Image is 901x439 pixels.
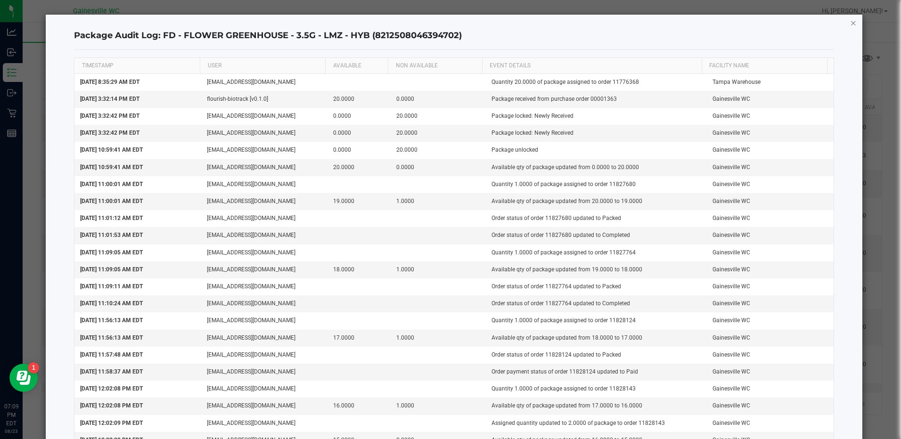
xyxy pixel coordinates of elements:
[328,91,391,108] td: 20.0000
[391,91,485,108] td: 0.0000
[201,91,328,108] td: flourish-biotrack [v0.1.0]
[486,381,707,398] td: Quantity 1.0000 of package assigned to order 11828143
[80,351,143,358] span: [DATE] 11:57:48 AM EDT
[486,227,707,244] td: Order status of order 11827680 updated to Completed
[707,193,833,210] td: Gainesville WC
[391,108,485,125] td: 20.0000
[80,215,143,221] span: [DATE] 11:01:12 AM EDT
[9,364,38,392] iframe: Resource center
[80,368,143,375] span: [DATE] 11:58:37 AM EDT
[80,113,139,119] span: [DATE] 3:32:42 PM EDT
[201,347,328,364] td: [EMAIL_ADDRESS][DOMAIN_NAME]
[486,261,707,278] td: Available qty of package updated from 19.0000 to 18.0000
[702,58,827,74] th: Facility Name
[201,125,328,142] td: [EMAIL_ADDRESS][DOMAIN_NAME]
[74,30,834,42] h4: Package Audit Log: FD - FLOWER GREENHOUSE - 3.5G - LMZ - HYB (8212508046394702)
[486,142,707,159] td: Package unlocked
[80,266,143,273] span: [DATE] 11:09:05 AM EDT
[486,415,707,432] td: Assigned quantity updated to 2.0000 of package to order 11828143
[486,210,707,227] td: Order status of order 11827680 updated to Packed
[201,227,328,244] td: [EMAIL_ADDRESS][DOMAIN_NAME]
[707,415,833,432] td: Gainesville WC
[707,295,833,312] td: Gainesville WC
[201,159,328,176] td: [EMAIL_ADDRESS][DOMAIN_NAME]
[201,244,328,261] td: [EMAIL_ADDRESS][DOMAIN_NAME]
[328,108,391,125] td: 0.0000
[391,125,485,142] td: 20.0000
[486,91,707,108] td: Package received from purchase order 00001363
[486,347,707,364] td: Order status of order 11828124 updated to Packed
[201,381,328,398] td: [EMAIL_ADDRESS][DOMAIN_NAME]
[328,193,391,210] td: 19.0000
[80,181,143,187] span: [DATE] 11:00:01 AM EDT
[328,142,391,159] td: 0.0000
[201,295,328,312] td: [EMAIL_ADDRESS][DOMAIN_NAME]
[707,244,833,261] td: Gainesville WC
[80,164,143,171] span: [DATE] 10:59:41 AM EDT
[328,125,391,142] td: 0.0000
[201,193,328,210] td: [EMAIL_ADDRESS][DOMAIN_NAME]
[80,130,139,136] span: [DATE] 3:32:42 PM EDT
[200,58,325,74] th: USER
[80,232,143,238] span: [DATE] 11:01:53 AM EDT
[201,108,328,125] td: [EMAIL_ADDRESS][DOMAIN_NAME]
[328,261,391,278] td: 18.0000
[80,334,143,341] span: [DATE] 11:56:13 AM EDT
[80,300,143,307] span: [DATE] 11:10:24 AM EDT
[201,398,328,415] td: [EMAIL_ADDRESS][DOMAIN_NAME]
[391,193,485,210] td: 1.0000
[707,142,833,159] td: Gainesville WC
[486,330,707,347] td: Available qty of package updated from 18.0000 to 17.0000
[201,176,328,193] td: [EMAIL_ADDRESS][DOMAIN_NAME]
[707,398,833,415] td: Gainesville WC
[707,312,833,329] td: Gainesville WC
[486,74,707,91] td: Quantity 20.0000 of package assigned to order 11776368
[391,330,485,347] td: 1.0000
[391,142,485,159] td: 20.0000
[201,261,328,278] td: [EMAIL_ADDRESS][DOMAIN_NAME]
[80,249,143,256] span: [DATE] 11:09:05 AM EDT
[80,420,143,426] span: [DATE] 12:02:09 PM EDT
[201,312,328,329] td: [EMAIL_ADDRESS][DOMAIN_NAME]
[707,159,833,176] td: Gainesville WC
[391,261,485,278] td: 1.0000
[707,330,833,347] td: Gainesville WC
[707,91,833,108] td: Gainesville WC
[486,125,707,142] td: Package locked: Newly Received
[707,227,833,244] td: Gainesville WC
[388,58,482,74] th: NON AVAILABLE
[707,364,833,381] td: Gainesville WC
[28,362,39,374] iframe: Resource center unread badge
[201,74,328,91] td: [EMAIL_ADDRESS][DOMAIN_NAME]
[486,278,707,295] td: Order status of order 11827764 updated to Packed
[328,398,391,415] td: 16.0000
[482,58,702,74] th: EVENT DETAILS
[707,176,833,193] td: Gainesville WC
[707,381,833,398] td: Gainesville WC
[201,278,328,295] td: [EMAIL_ADDRESS][DOMAIN_NAME]
[486,108,707,125] td: Package locked: Newly Received
[328,330,391,347] td: 17.0000
[486,159,707,176] td: Available qty of package updated from 0.0000 to 20.0000
[74,58,200,74] th: TIMESTAMP
[486,193,707,210] td: Available qty of package updated from 20.0000 to 19.0000
[707,347,833,364] td: Gainesville WC
[80,402,143,409] span: [DATE] 12:02:08 PM EDT
[80,96,139,102] span: [DATE] 3:32:14 PM EDT
[707,210,833,227] td: Gainesville WC
[707,125,833,142] td: Gainesville WC
[707,74,833,91] td: Tampa Warehouse
[80,317,143,324] span: [DATE] 11:56:13 AM EDT
[486,312,707,329] td: Quantity 1.0000 of package assigned to order 11828124
[201,142,328,159] td: [EMAIL_ADDRESS][DOMAIN_NAME]
[486,398,707,415] td: Available qty of package updated from 17.0000 to 16.0000
[391,398,485,415] td: 1.0000
[486,176,707,193] td: Quantity 1.0000 of package assigned to order 11827680
[80,146,143,153] span: [DATE] 10:59:41 AM EDT
[486,295,707,312] td: Order status of order 11827764 updated to Completed
[391,159,485,176] td: 0.0000
[707,278,833,295] td: Gainesville WC
[201,415,328,432] td: [EMAIL_ADDRESS][DOMAIN_NAME]
[80,283,143,290] span: [DATE] 11:09:11 AM EDT
[486,244,707,261] td: Quantity 1.0000 of package assigned to order 11827764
